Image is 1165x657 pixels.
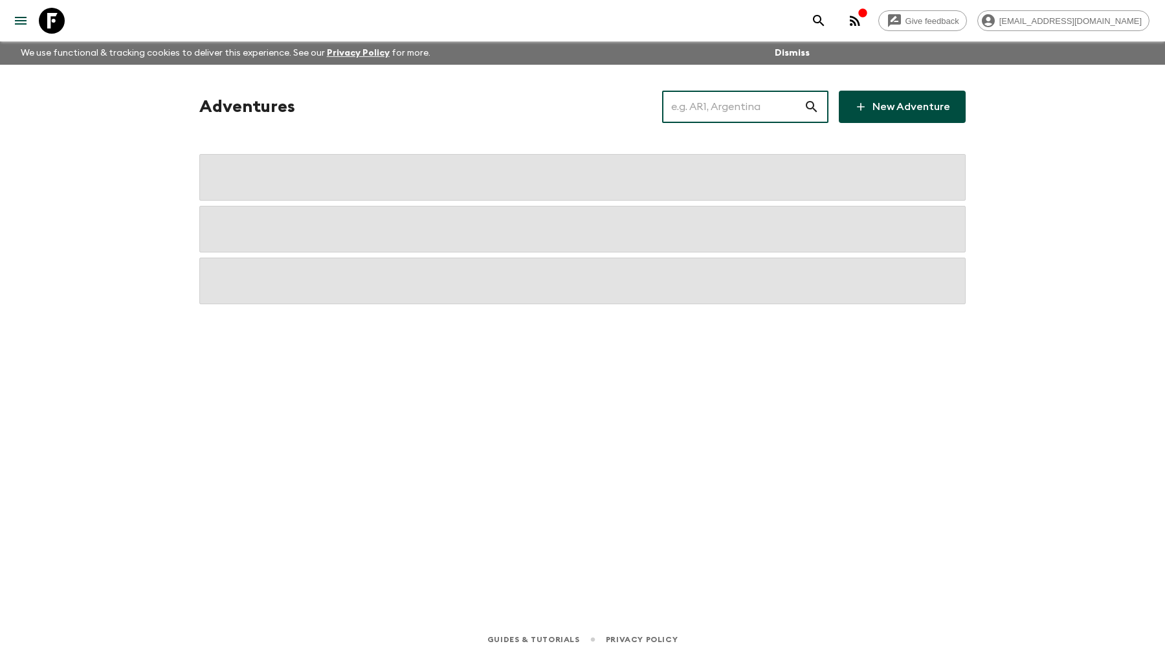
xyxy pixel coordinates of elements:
span: [EMAIL_ADDRESS][DOMAIN_NAME] [992,16,1149,26]
button: menu [8,8,34,34]
a: New Adventure [839,91,966,123]
h1: Adventures [199,94,295,120]
a: Give feedback [878,10,967,31]
div: [EMAIL_ADDRESS][DOMAIN_NAME] [977,10,1149,31]
p: We use functional & tracking cookies to deliver this experience. See our for more. [16,41,436,65]
button: Dismiss [771,44,813,62]
input: e.g. AR1, Argentina [662,89,804,125]
a: Privacy Policy [606,632,678,647]
span: Give feedback [898,16,966,26]
a: Guides & Tutorials [487,632,580,647]
a: Privacy Policy [327,49,390,58]
button: search adventures [806,8,832,34]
